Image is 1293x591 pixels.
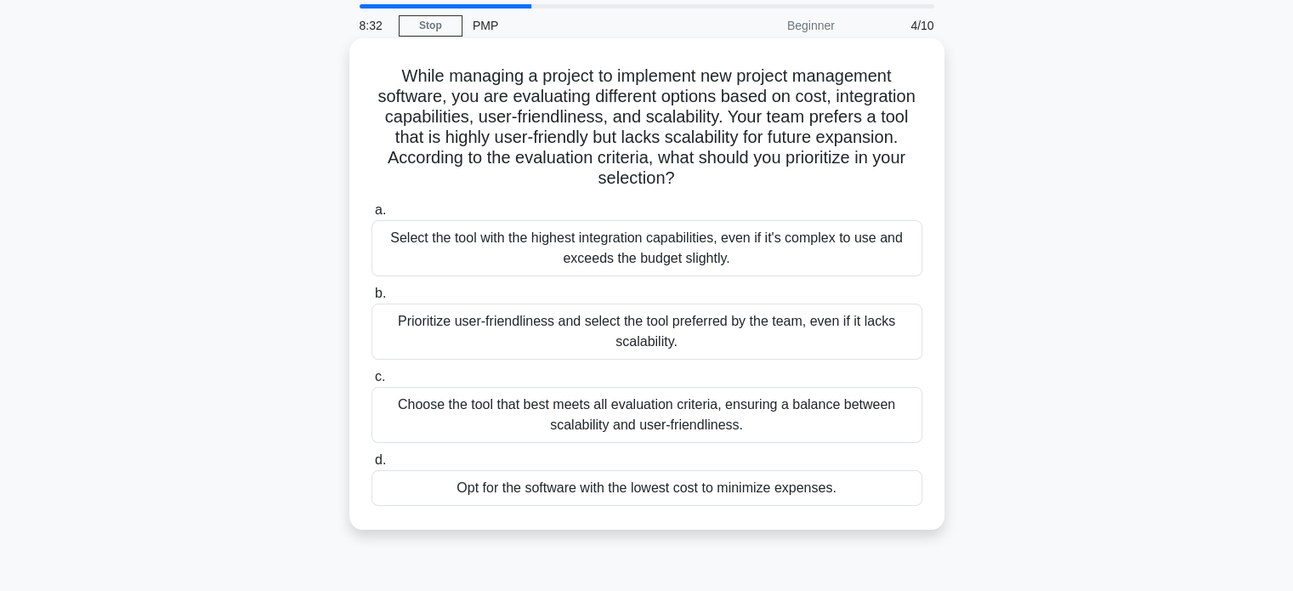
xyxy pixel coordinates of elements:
div: 4/10 [845,9,944,43]
div: Select the tool with the highest integration capabilities, even if it's complex to use and exceed... [371,220,922,276]
div: Opt for the software with the lowest cost to minimize expenses. [371,470,922,506]
span: b. [375,286,386,300]
div: 8:32 [349,9,399,43]
a: Stop [399,15,462,37]
span: a. [375,202,386,217]
div: Choose the tool that best meets all evaluation criteria, ensuring a balance between scalability a... [371,387,922,443]
span: c. [375,369,385,384]
span: d. [375,452,386,467]
h5: While managing a project to implement new project management software, you are evaluating differe... [370,65,924,190]
div: PMP [462,9,696,43]
div: Prioritize user-friendliness and select the tool preferred by the team, even if it lacks scalabil... [371,304,922,360]
div: Beginner [696,9,845,43]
